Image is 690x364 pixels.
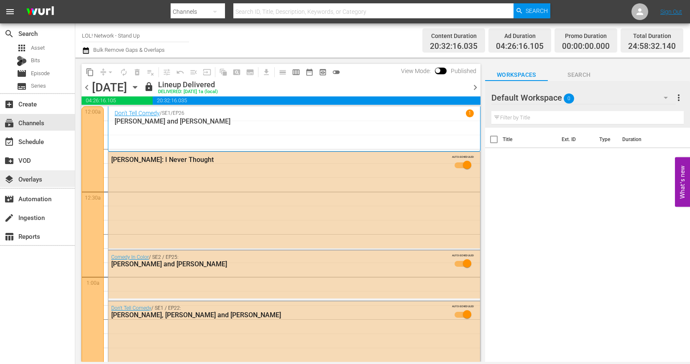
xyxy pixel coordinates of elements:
span: Published [447,68,480,74]
span: Month Calendar View [303,66,316,79]
span: Reports [4,232,14,242]
span: Search [4,29,14,39]
span: content_copy [86,68,94,76]
div: [PERSON_NAME] and [PERSON_NAME] [111,260,432,268]
button: more_vert [674,88,684,108]
div: Content Duration [430,30,478,42]
span: Download as CSV [257,64,273,80]
span: Select an event to delete [130,66,144,79]
span: Day Calendar View [273,64,289,80]
span: 24:58:32.140 [628,42,676,51]
span: Bulk Remove Gaps & Overlaps [92,47,165,53]
span: 20:32:16.035 [430,42,478,51]
span: View Mode: [397,68,435,74]
span: AUTO-SCHEDULED [452,304,474,308]
p: SE1 / [162,110,173,116]
span: Revert to Primary Episode [174,66,187,79]
div: [PERSON_NAME], [PERSON_NAME] and [PERSON_NAME] [111,311,432,319]
div: Total Duration [628,30,676,42]
div: Default Workspace [491,86,676,109]
span: more_vert [674,93,684,103]
th: Type [594,128,617,151]
span: Overlays [4,174,14,185]
span: Search [526,3,548,18]
span: 0 [564,90,574,107]
span: Loop Content [117,66,130,79]
span: Bits [31,56,40,65]
th: Title [503,128,557,151]
span: Remove Gaps & Overlaps [97,66,117,79]
span: menu [5,7,15,17]
span: lock [144,82,154,92]
span: Schedule [4,137,14,147]
button: Open Feedback Widget [675,157,690,207]
span: Ingestion [4,213,14,223]
span: 00:00:00.000 [562,42,610,51]
span: Create [4,99,14,109]
span: Copy Lineup [83,66,97,79]
span: Refresh All Search Blocks [214,64,230,80]
span: calendar_view_week_outlined [292,68,300,76]
div: Promo Duration [562,30,610,42]
span: Series [17,81,27,91]
span: Create Search Block [230,66,243,79]
span: Update Metadata from Key Asset [200,66,214,79]
span: Episode [17,68,27,78]
span: Channels [4,118,14,128]
span: View Backup [316,66,330,79]
span: Workspaces [485,70,548,80]
p: 1 [468,110,471,116]
a: Sign Out [660,8,682,15]
div: [PERSON_NAME]: I Never Thought [111,156,432,164]
span: Week Calendar View [289,66,303,79]
span: Automation [4,194,14,204]
span: AUTO-SCHEDULED [452,155,474,159]
div: Ad Duration [496,30,544,42]
span: Search [548,70,611,80]
p: EP26 [173,110,184,116]
span: Toggle to switch from Published to Draft view. [435,68,441,73]
span: 24 hours Lineup View is OFF [330,66,343,79]
div: DELIVERED: [DATE] 1a (local) [158,89,218,95]
span: Fill episodes with ad slates [187,66,200,79]
span: preview_outlined [319,68,327,76]
div: Lineup Delivered [158,80,218,89]
span: Asset [31,44,45,52]
a: Don't Tell Comedy [115,110,160,116]
span: Series [31,82,46,90]
span: chevron_right [470,82,480,93]
span: Episode [31,69,50,78]
span: Clear Lineup [144,66,157,79]
a: Comedy In Color [111,254,149,260]
p: [PERSON_NAME] and [PERSON_NAME] [115,117,474,125]
span: 20:32:16.035 [153,96,480,105]
div: / SE1 / EP22: [111,305,432,319]
a: Don't Tell Comedy [111,305,151,311]
th: Duration [617,128,667,151]
div: [DATE] [92,81,127,94]
span: chevron_left [82,82,92,93]
span: date_range_outlined [305,68,314,76]
span: VOD [4,156,14,166]
button: Search [514,3,550,18]
th: Ext. ID [557,128,594,151]
div: Bits [17,56,27,66]
p: / [160,110,162,116]
span: 04:26:16.105 [496,42,544,51]
div: / SE2 / EP25: [111,254,432,268]
span: AUTO-SCHEDULED [452,253,474,257]
span: toggle_off [332,68,340,76]
span: Create Series Block [243,66,257,79]
span: Customize Events [157,64,174,80]
span: Asset [17,43,27,53]
img: ans4CAIJ8jUAAAAAAAAAAAAAAAAAAAAAAAAgQb4GAAAAAAAAAAAAAAAAAAAAAAAAJMjXAAAAAAAAAAAAAAAAAAAAAAAAgAT5G... [20,2,60,22]
span: 04:26:16.105 [82,96,153,105]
